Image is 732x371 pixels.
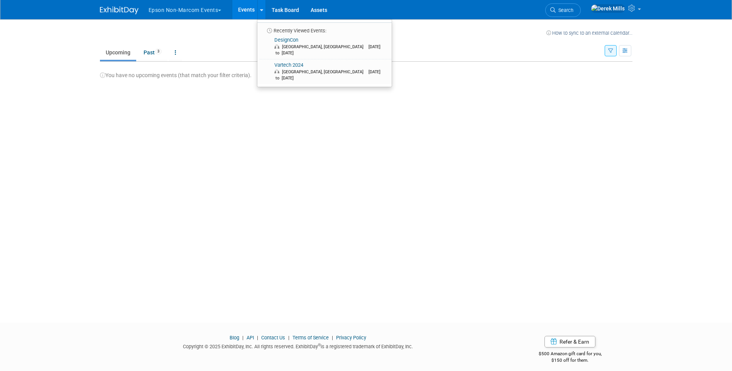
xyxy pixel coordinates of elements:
[247,335,254,341] a: API
[282,69,367,74] span: [GEOGRAPHIC_DATA], [GEOGRAPHIC_DATA]
[138,45,167,60] a: Past3
[591,4,625,13] img: Derek Mills
[292,335,329,341] a: Terms of Service
[257,22,392,34] li: Recently Viewed Events:
[261,335,285,341] a: Contact Us
[336,335,366,341] a: Privacy Policy
[282,44,367,49] span: [GEOGRAPHIC_DATA], [GEOGRAPHIC_DATA]
[556,7,573,13] span: Search
[155,49,162,54] span: 3
[330,335,335,341] span: |
[274,69,380,81] span: [DATE] to [DATE]
[508,357,632,364] div: $150 off for them.
[545,3,581,17] a: Search
[544,336,595,347] a: Refer & Earn
[100,72,252,78] span: You have no upcoming events (that match your filter criteria).
[318,343,321,347] sup: ®
[230,335,239,341] a: Blog
[100,45,136,60] a: Upcoming
[274,44,380,56] span: [DATE] to [DATE]
[260,34,389,59] a: DesignCon [GEOGRAPHIC_DATA], [GEOGRAPHIC_DATA] [DATE] to [DATE]
[508,346,632,363] div: $500 Amazon gift card for you,
[100,341,497,350] div: Copyright © 2025 ExhibitDay, Inc. All rights reserved. ExhibitDay is a registered trademark of Ex...
[260,59,389,84] a: Vartech 2024 [GEOGRAPHIC_DATA], [GEOGRAPHIC_DATA] [DATE] to [DATE]
[286,335,291,341] span: |
[255,335,260,341] span: |
[240,335,245,341] span: |
[100,7,139,14] img: ExhibitDay
[546,30,632,36] a: How to sync to an external calendar...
